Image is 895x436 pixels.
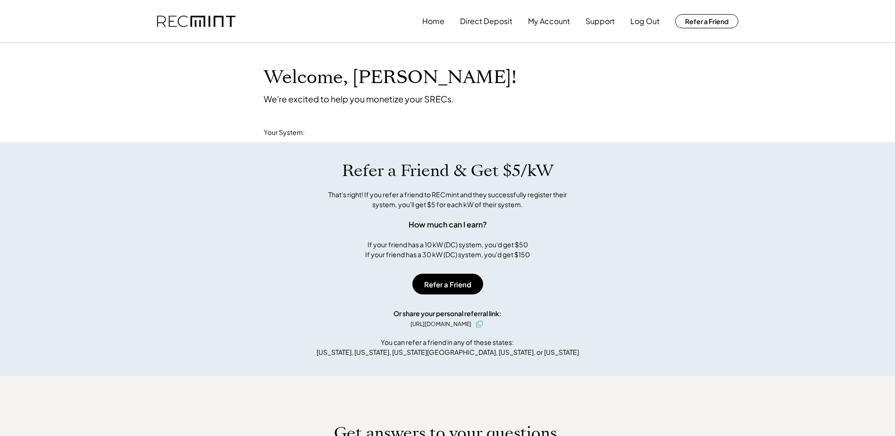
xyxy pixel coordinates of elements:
button: Support [586,12,615,31]
div: Your System: [264,128,305,137]
h1: Refer a Friend & Get $5/kW [342,161,553,181]
div: [URL][DOMAIN_NAME] [410,320,471,328]
div: You can refer a friend in any of these states: [US_STATE], [US_STATE], [US_STATE][GEOGRAPHIC_DATA... [317,337,579,357]
button: Log Out [630,12,660,31]
div: Or share your personal referral link: [393,309,502,319]
h1: Welcome, [PERSON_NAME]! [264,67,517,89]
button: click to copy [474,319,485,330]
button: Refer a Friend [412,274,483,294]
button: Home [422,12,444,31]
div: That's right! If you refer a friend to RECmint and they successfully register their system, you'l... [318,190,577,210]
button: My Account [528,12,570,31]
div: We're excited to help you monetize your SRECs. [264,93,454,104]
img: recmint-logotype%403x.png [157,16,235,27]
div: How much can I earn? [409,219,487,230]
button: Refer a Friend [675,14,738,28]
button: Direct Deposit [460,12,512,31]
div: If your friend has a 10 kW (DC) system, you'd get $50 If your friend has a 30 kW (DC) system, you... [365,240,530,260]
